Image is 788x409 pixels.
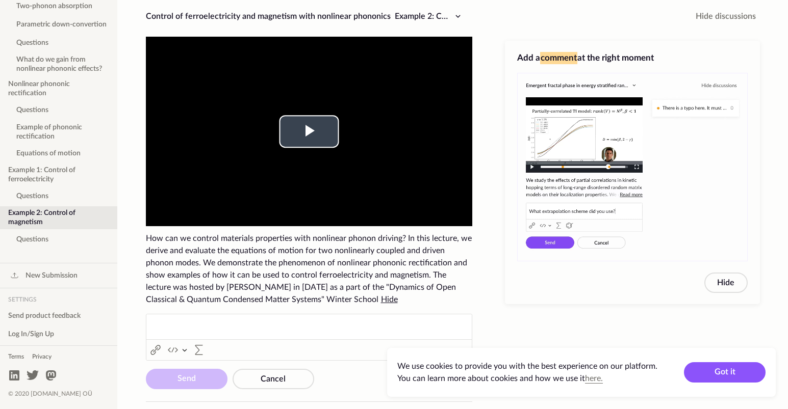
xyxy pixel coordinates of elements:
[397,362,657,383] span: We use cookies to provide you with the best experience on our platform. You can learn more about ...
[4,349,28,365] a: Terms
[279,115,339,148] button: Play Video
[261,375,286,383] span: Cancel
[585,374,603,383] a: here.
[146,37,472,226] div: Video Player
[696,10,756,22] span: Hide discussions
[177,374,196,383] span: Send
[704,272,748,293] button: Hide
[233,369,314,389] button: Cancel
[28,349,56,365] a: Privacy
[395,12,515,20] span: Example 2: Control of magnetism
[146,369,227,389] button: Send
[142,8,468,24] button: Control of ferroelectricity and magnetism with nonlinear phononicsExample 2: Control of magnetism
[517,52,748,64] h3: Add a at the right moment
[146,234,472,304] span: How can we control materials properties with nonlinear phonon driving? In this lecture, we derive...
[146,12,391,20] span: Control of ferroelectricity and magnetism with nonlinear phononics
[540,52,577,64] span: comment
[381,295,398,304] span: Hide
[684,362,766,383] button: Got it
